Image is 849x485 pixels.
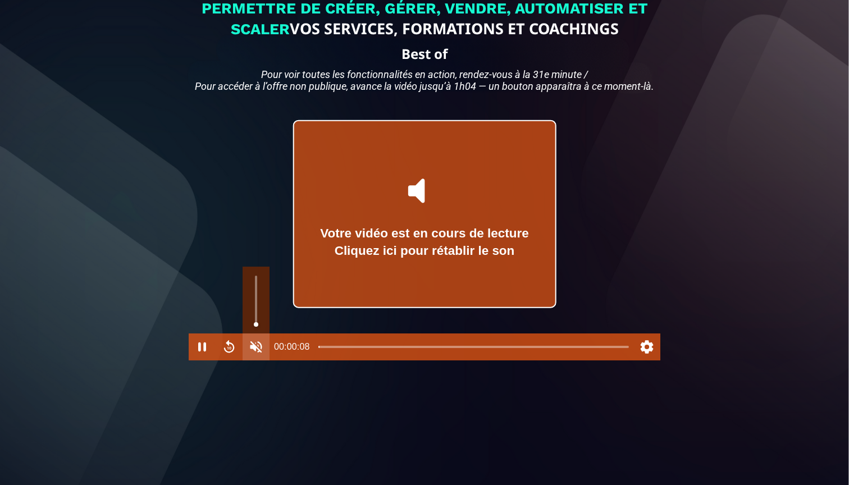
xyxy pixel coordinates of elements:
[243,333,270,360] button: Unmute
[293,120,556,308] div: Votre vidéo est en cours de lectureCliquez ici pour rétablir le son
[274,342,309,352] button: Elapsed time
[17,66,832,95] text: Pour voir toutes les fonctionnalités en action, rendez-vous à la 31e minute / Pour accéder à l’of...
[320,225,528,259] div: Votre vidéo est en cours de lecture Cliquez ici pour rétablir le son
[17,42,832,66] text: Best of
[633,333,660,360] button: Settings
[189,333,216,360] button: Pause
[216,333,243,360] button: Rewind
